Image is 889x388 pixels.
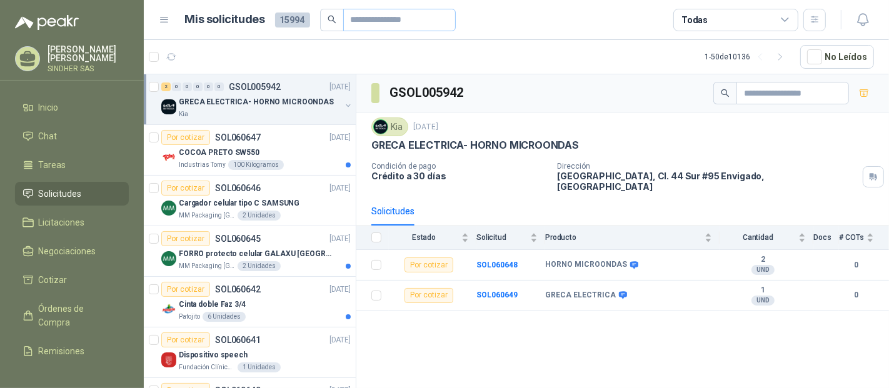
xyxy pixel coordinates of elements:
span: Órdenes de Compra [39,302,117,329]
div: 0 [172,82,181,91]
p: [DATE] [329,132,351,144]
img: Company Logo [161,99,176,114]
b: 2 [720,255,806,265]
div: 0 [183,82,192,91]
div: Por cotizar [161,181,210,196]
span: Estado [389,233,459,242]
p: SOL060646 [215,184,261,192]
span: # COTs [839,233,864,242]
p: [GEOGRAPHIC_DATA], Cl. 44 Sur #95 Envigado , [GEOGRAPHIC_DATA] [557,171,858,192]
b: 0 [839,259,874,271]
a: 2 0 0 0 0 0 GSOL005942[DATE] Company LogoGRECA ELECTRICA- HORNO MICROONDASKia [161,79,353,119]
p: SINDHER SAS [48,65,129,72]
p: [PERSON_NAME] [PERSON_NAME] [48,45,129,62]
div: Por cotizar [161,130,210,145]
a: Solicitudes [15,182,129,206]
p: [DATE] [413,121,438,133]
a: Tareas [15,153,129,177]
h3: GSOL005942 [389,83,465,102]
div: Todas [681,13,708,27]
b: 1 [720,286,806,296]
b: GRECA ELECTRICA [545,291,616,301]
div: UND [751,265,775,275]
p: [DATE] [329,334,351,346]
p: Condición de pago [371,162,547,171]
th: # COTs [839,226,889,250]
div: 1 - 50 de 10136 [705,47,790,67]
div: Kia [371,117,408,136]
p: Dispositivo speech [179,349,248,361]
p: [DATE] [329,233,351,245]
a: SOL060649 [476,291,518,299]
p: SOL060642 [215,285,261,294]
th: Docs [813,226,839,250]
p: Industrias Tomy [179,160,226,170]
span: Inicio [39,101,59,114]
div: Solicitudes [371,204,414,218]
span: Licitaciones [39,216,85,229]
div: Por cotizar [404,257,453,272]
th: Producto [545,226,720,250]
span: Negociaciones [39,244,96,258]
b: HORNO MICROONDAS [545,260,627,270]
div: Por cotizar [404,288,453,303]
button: No Leídos [800,45,874,69]
p: Crédito a 30 días [371,171,547,181]
img: Company Logo [161,352,176,367]
img: Company Logo [161,251,176,266]
p: COCOA PRETO SW550 [179,147,259,159]
p: Patojito [179,312,200,322]
a: Cotizar [15,268,129,292]
a: Por cotizarSOL060645[DATE] Company LogoFORRO protecto celular GALAXU [GEOGRAPHIC_DATA] A16 5GMM P... [144,226,356,277]
a: Órdenes de Compra [15,297,129,334]
a: Remisiones [15,339,129,363]
th: Estado [389,226,476,250]
b: 0 [839,289,874,301]
span: Remisiones [39,344,85,358]
div: 2 Unidades [238,211,281,221]
span: Tareas [39,158,66,172]
a: Negociaciones [15,239,129,263]
th: Cantidad [720,226,813,250]
p: [DATE] [329,284,351,296]
span: search [328,15,336,24]
p: Cinta doble Faz 3/4 [179,299,246,311]
div: UND [751,296,775,306]
a: Por cotizarSOL060642[DATE] Company LogoCinta doble Faz 3/4Patojito6 Unidades [144,277,356,327]
div: Por cotizar [161,282,210,297]
div: 0 [193,82,203,91]
p: Cargador celular tipo C SAMSUNG [179,197,299,209]
img: Logo peakr [15,15,79,30]
span: search [721,89,730,97]
p: GSOL005942 [229,82,281,91]
h1: Mis solicitudes [185,11,265,29]
a: Licitaciones [15,211,129,234]
p: SOL060647 [215,133,261,142]
p: SOL060645 [215,234,261,243]
div: 6 Unidades [203,312,246,322]
div: 2 Unidades [238,261,281,271]
img: Company Logo [161,201,176,216]
div: 0 [204,82,213,91]
p: GRECA ELECTRICA- HORNO MICROONDAS [179,96,334,108]
p: [DATE] [329,81,351,93]
p: SOL060641 [215,336,261,344]
a: SOL060648 [476,261,518,269]
a: Por cotizarSOL060647[DATE] Company LogoCOCOA PRETO SW550Industrias Tomy100 Kilogramos [144,125,356,176]
span: Producto [545,233,702,242]
span: Cantidad [720,233,796,242]
span: Solicitudes [39,187,82,201]
img: Company Logo [374,120,388,134]
div: Por cotizar [161,231,210,246]
span: Solicitud [476,233,528,242]
p: GRECA ELECTRICA- HORNO MICROONDAS [371,139,579,152]
div: Por cotizar [161,332,210,347]
div: 1 Unidades [238,362,281,372]
p: Fundación Clínica Shaio [179,362,235,372]
img: Company Logo [161,302,176,317]
span: Cotizar [39,273,68,287]
span: 15994 [275,12,310,27]
div: 2 [161,82,171,91]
